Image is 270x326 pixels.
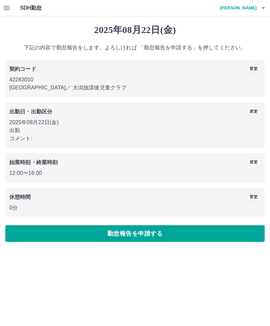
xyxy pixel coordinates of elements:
button: 変更 [247,65,261,72]
button: 変更 [247,193,261,201]
p: コメント: [9,134,261,142]
b: 契約コード [9,66,36,72]
p: 0分 [9,204,261,212]
p: 42283010 [9,76,261,84]
button: 変更 [247,108,261,115]
h1: 2025年08月22日(金) [5,24,265,36]
b: 出勤日・出勤区分 [9,109,52,114]
p: 12:00 〜 16:00 [9,169,261,177]
b: 始業時刻・終業時刻 [9,159,58,165]
p: 2025年08月22日(金) [9,118,261,126]
button: 変更 [247,158,261,166]
p: 出勤 [9,126,261,134]
p: [GEOGRAPHIC_DATA] ／ 大潟放課後児童クラブ [9,84,261,92]
p: 下記の内容で勤怠報告をします。よろしければ 「勤怠報告を申請する」を押してください。 [5,44,265,52]
b: 休憩時間 [9,194,31,200]
button: 勤怠報告を申請する [5,225,265,242]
